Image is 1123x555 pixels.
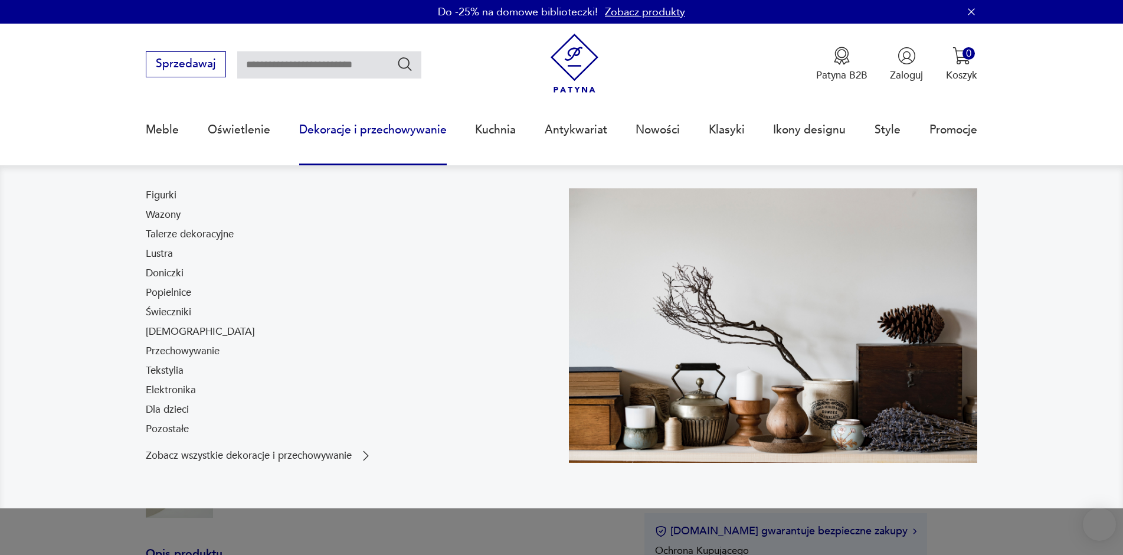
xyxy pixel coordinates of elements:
[545,34,604,93] img: Patyna - sklep z meblami i dekoracjami vintage
[1083,508,1116,541] iframe: Smartsupp widget button
[569,188,977,463] img: cfa44e985ea346226f89ee8969f25989.jpg
[816,47,867,82] a: Ikona medaluPatyna B2B
[898,47,916,65] img: Ikonka użytkownika
[146,208,181,222] a: Wazony
[146,286,191,300] a: Popielnice
[962,47,975,60] div: 0
[146,383,196,397] a: Elektronika
[146,449,373,463] a: Zobacz wszystkie dekoracje i przechowywanie
[208,103,270,157] a: Oświetlenie
[636,103,680,157] a: Nowości
[146,422,189,436] a: Pozostałe
[146,403,189,417] a: Dla dzieci
[146,325,255,339] a: [DEMOGRAPHIC_DATA]
[709,103,745,157] a: Klasyki
[146,227,234,241] a: Talerze dekoracyjne
[146,364,184,378] a: Tekstylia
[146,60,225,70] a: Sprzedawaj
[890,47,923,82] button: Zaloguj
[475,103,516,157] a: Kuchnia
[146,188,176,203] a: Figurki
[946,47,977,82] button: 0Koszyk
[146,344,220,358] a: Przechowywanie
[146,451,352,461] p: Zobacz wszystkie dekoracje i przechowywanie
[773,103,846,157] a: Ikony designu
[946,68,977,82] p: Koszyk
[890,68,923,82] p: Zaloguj
[875,103,901,157] a: Style
[438,5,598,19] p: Do -25% na domowe biblioteczki!
[833,47,851,65] img: Ikona medalu
[146,266,184,280] a: Doniczki
[146,103,179,157] a: Meble
[605,5,685,19] a: Zobacz produkty
[952,47,971,65] img: Ikona koszyka
[816,47,867,82] button: Patyna B2B
[545,103,607,157] a: Antykwariat
[299,103,447,157] a: Dekoracje i przechowywanie
[146,247,173,261] a: Lustra
[146,51,225,77] button: Sprzedawaj
[816,68,867,82] p: Patyna B2B
[146,305,191,319] a: Świeczniki
[397,56,414,73] button: Szukaj
[929,103,977,157] a: Promocje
